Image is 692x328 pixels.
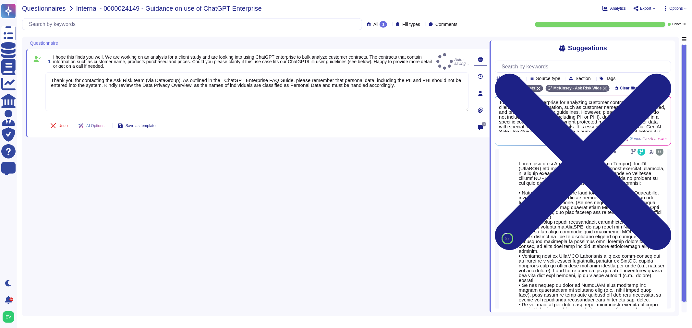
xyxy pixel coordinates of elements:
[656,148,663,156] img: user
[45,119,73,132] button: Undo
[610,6,626,10] span: Analytics
[86,124,104,128] span: AI Options
[1,310,19,324] button: user
[498,61,671,72] input: Search by keywords
[672,23,681,26] span: Done:
[670,6,683,10] span: Options
[22,5,66,12] span: Questionnaires
[402,22,420,27] span: Fill types
[53,54,432,69] span: I hope this finds you well. We are working on an analysis for a client study and are looking into...
[373,22,379,27] span: All
[45,72,469,111] textarea: To enrich screen reader interactions, please activate Accessibility in Grammarly extension settings
[602,6,626,11] button: Analytics
[30,41,58,45] span: Questionnaire
[682,23,687,26] span: 1 / 1
[26,18,362,30] input: Search by keywords
[640,6,651,10] span: Export
[126,124,156,128] span: Save as template
[380,21,387,28] div: 1
[505,237,509,240] span: 88
[58,124,68,128] span: Undo
[9,298,13,301] div: 9+
[436,53,469,70] span: Auto-saving...
[3,311,14,323] img: user
[435,22,457,27] span: Comments
[113,119,161,132] button: Save as template
[76,5,262,12] span: Internal - 0000024149 - Guidance on use of ChatGPT Enterprise
[45,59,51,64] span: 1
[482,122,486,126] span: 0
